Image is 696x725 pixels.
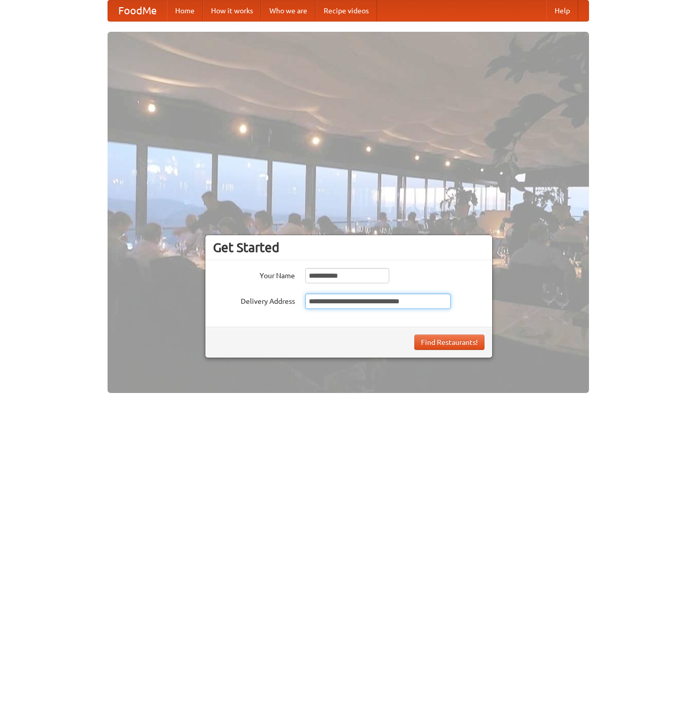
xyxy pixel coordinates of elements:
a: Recipe videos [315,1,377,21]
a: How it works [203,1,261,21]
a: FoodMe [108,1,167,21]
a: Who we are [261,1,315,21]
label: Delivery Address [213,294,295,306]
h3: Get Started [213,240,484,255]
a: Help [546,1,578,21]
button: Find Restaurants! [414,335,484,350]
label: Your Name [213,268,295,281]
a: Home [167,1,203,21]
